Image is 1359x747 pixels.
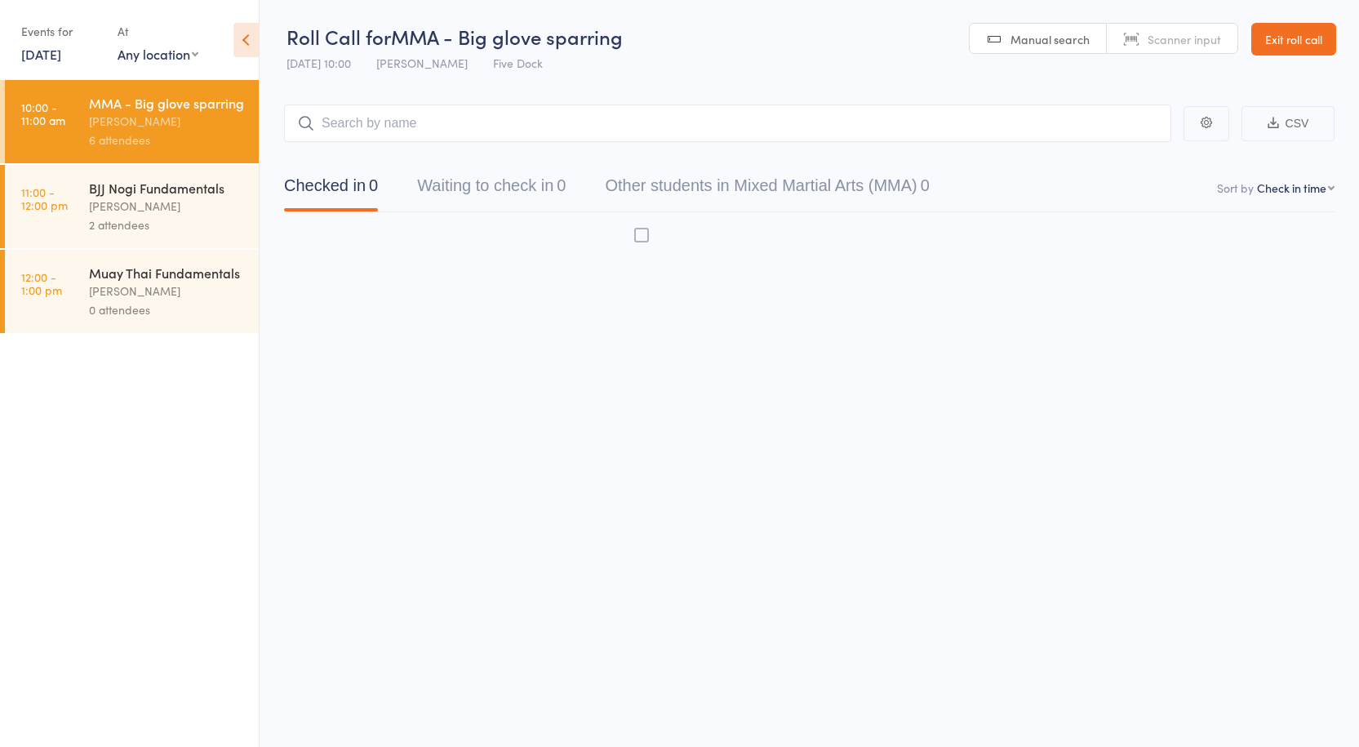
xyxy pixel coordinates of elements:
span: Scanner input [1148,31,1221,47]
time: 11:00 - 12:00 pm [21,185,68,211]
time: 10:00 - 11:00 am [21,100,65,127]
button: Checked in0 [284,168,378,211]
span: Five Dock [493,55,543,71]
div: [PERSON_NAME] [89,282,245,300]
a: Exit roll call [1251,23,1336,56]
button: Waiting to check in0 [417,168,566,211]
div: [PERSON_NAME] [89,112,245,131]
button: Other students in Mixed Martial Arts (MMA)0 [605,168,929,211]
div: MMA - Big glove sparring [89,94,245,112]
span: [PERSON_NAME] [376,55,468,71]
span: [DATE] 10:00 [286,55,351,71]
button: CSV [1241,106,1335,141]
div: 0 attendees [89,300,245,319]
div: Muay Thai Fundamentals [89,264,245,282]
a: 11:00 -12:00 pmBJJ Nogi Fundamentals[PERSON_NAME]2 attendees [5,165,259,248]
div: [PERSON_NAME] [89,197,245,216]
div: BJJ Nogi Fundamentals [89,179,245,197]
div: Any location [118,45,198,63]
div: 6 attendees [89,131,245,149]
a: [DATE] [21,45,61,63]
div: 0 [921,176,930,194]
span: MMA - Big glove sparring [391,23,623,50]
a: 12:00 -1:00 pmMuay Thai Fundamentals[PERSON_NAME]0 attendees [5,250,259,333]
input: Search by name [284,104,1171,142]
div: Check in time [1257,180,1326,196]
span: Manual search [1010,31,1090,47]
div: Events for [21,18,101,45]
div: At [118,18,198,45]
a: 10:00 -11:00 amMMA - Big glove sparring[PERSON_NAME]6 attendees [5,80,259,163]
div: 0 [557,176,566,194]
div: 2 attendees [89,216,245,234]
span: Roll Call for [286,23,391,50]
time: 12:00 - 1:00 pm [21,270,62,296]
div: 0 [369,176,378,194]
label: Sort by [1217,180,1254,196]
